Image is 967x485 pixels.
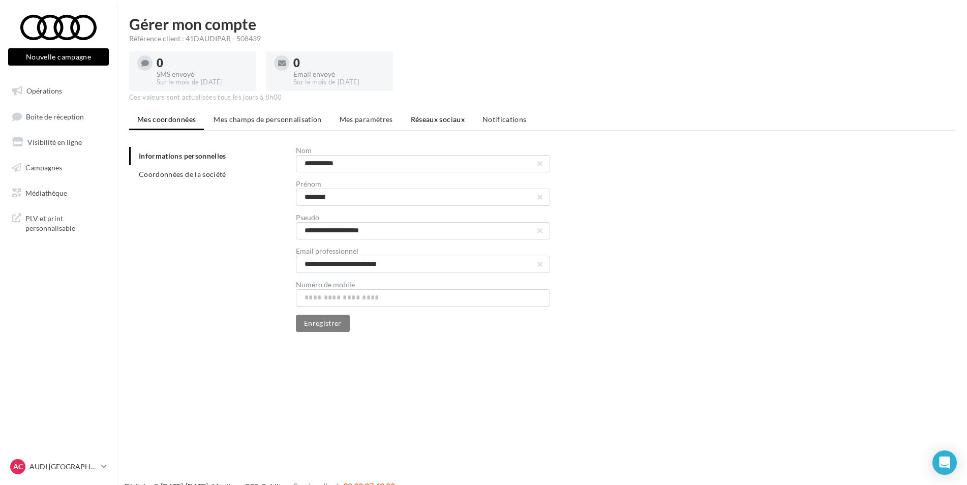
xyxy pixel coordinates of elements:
[25,163,62,172] span: Campagnes
[6,207,111,237] a: PLV et print personnalisable
[340,115,393,124] span: Mes paramètres
[293,71,385,78] div: Email envoyé
[157,57,248,69] div: 0
[26,112,84,120] span: Boîte de réception
[293,57,385,69] div: 0
[296,248,550,255] div: Email professionnel
[26,86,62,95] span: Opérations
[25,188,67,197] span: Médiathèque
[6,183,111,204] a: Médiathèque
[129,34,955,44] div: Référence client : 41DAUDIPAR - 508439
[157,71,248,78] div: SMS envoyé
[139,170,226,178] span: Coordonnées de la société
[6,157,111,178] a: Campagnes
[296,147,550,154] div: Nom
[293,78,385,87] div: Sur le mois de [DATE]
[8,457,109,476] a: AC AUDI [GEOGRAPHIC_DATA]
[296,180,550,188] div: Prénom
[214,115,322,124] span: Mes champs de personnalisation
[296,281,550,288] div: Numéro de mobile
[411,115,465,124] span: Réseaux sociaux
[6,80,111,102] a: Opérations
[482,115,527,124] span: Notifications
[129,93,955,102] div: Ces valeurs sont actualisées tous les jours à 8h00
[6,132,111,153] a: Visibilité en ligne
[157,78,248,87] div: Sur le mois de [DATE]
[129,16,955,32] h1: Gérer mon compte
[25,211,105,233] span: PLV et print personnalisable
[6,106,111,128] a: Boîte de réception
[8,48,109,66] button: Nouvelle campagne
[296,315,350,332] button: Enregistrer
[29,462,97,472] p: AUDI [GEOGRAPHIC_DATA]
[932,450,957,475] div: Open Intercom Messenger
[296,214,550,221] div: Pseudo
[13,462,23,472] span: AC
[27,138,82,146] span: Visibilité en ligne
